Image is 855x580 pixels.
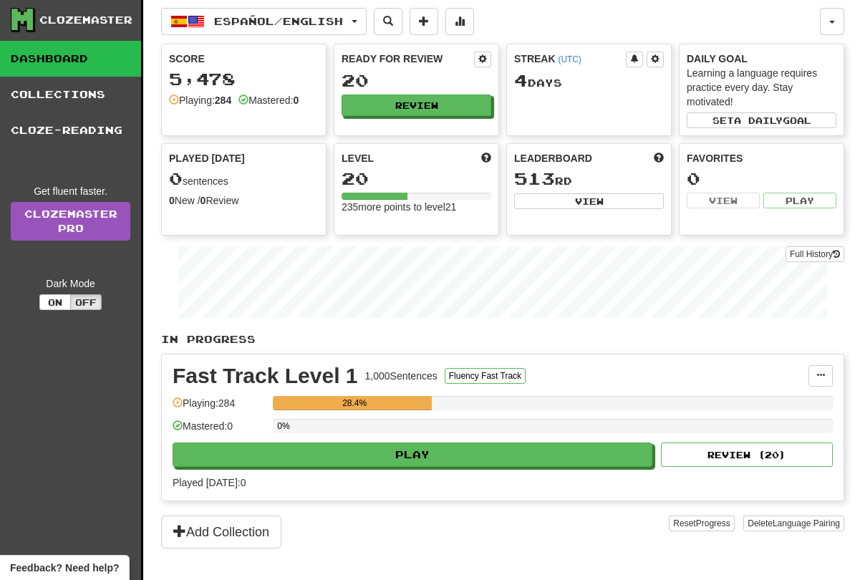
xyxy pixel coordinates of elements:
div: 20 [342,170,491,188]
div: Fast Track Level 1 [173,365,358,387]
button: Full History [786,246,844,262]
span: Open feedback widget [10,561,119,575]
span: Leaderboard [514,151,592,165]
button: Search sentences [374,8,402,35]
div: sentences [169,170,319,188]
span: Played [DATE]: 0 [173,477,246,488]
div: 5,478 [169,70,319,88]
div: Playing: 284 [173,396,266,420]
button: View [687,193,760,208]
button: Español/English [161,8,367,35]
strong: 0 [201,195,206,206]
div: 1,000 Sentences [365,369,438,383]
strong: 284 [215,95,231,106]
div: 20 [342,72,491,90]
div: Score [169,52,319,66]
button: Review (20) [661,443,833,467]
div: rd [514,170,664,188]
button: Seta dailygoal [687,112,836,128]
a: (UTC) [558,54,581,64]
div: Ready for Review [342,52,474,66]
span: Progress [696,518,730,528]
button: ResetProgress [669,516,734,531]
strong: 0 [293,95,299,106]
span: 0 [169,168,183,188]
span: Language Pairing [773,518,840,528]
span: 513 [514,168,555,188]
div: New / Review [169,193,319,208]
span: This week in points, UTC [654,151,664,165]
div: Get fluent faster. [11,184,130,198]
div: Learning a language requires practice every day. Stay motivated! [687,66,836,109]
button: Fluency Fast Track [445,368,526,384]
div: 28.4% [277,396,432,410]
span: Played [DATE] [169,151,245,165]
button: More stats [445,8,474,35]
span: a daily [734,115,783,125]
button: On [39,294,71,310]
div: Mastered: 0 [173,419,266,443]
button: DeleteLanguage Pairing [743,516,844,531]
span: 4 [514,70,528,90]
div: 0 [687,170,836,188]
div: Day s [514,72,664,90]
p: In Progress [161,332,844,347]
div: Mastered: [238,93,299,107]
button: View [514,193,664,209]
a: ClozemasterPro [11,202,130,241]
button: Add sentence to collection [410,8,438,35]
span: Level [342,151,374,165]
span: Español / English [214,15,343,27]
button: Add Collection [161,516,281,548]
div: Daily Goal [687,52,836,66]
button: Play [173,443,652,467]
div: Playing: [169,93,231,107]
div: Streak [514,52,626,66]
div: 235 more points to level 21 [342,200,491,214]
button: Review [342,95,491,116]
strong: 0 [169,195,175,206]
div: Favorites [687,151,836,165]
button: Off [70,294,102,310]
span: Score more points to level up [481,151,491,165]
div: Clozemaster [39,13,132,27]
button: Play [763,193,836,208]
div: Dark Mode [11,276,130,291]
